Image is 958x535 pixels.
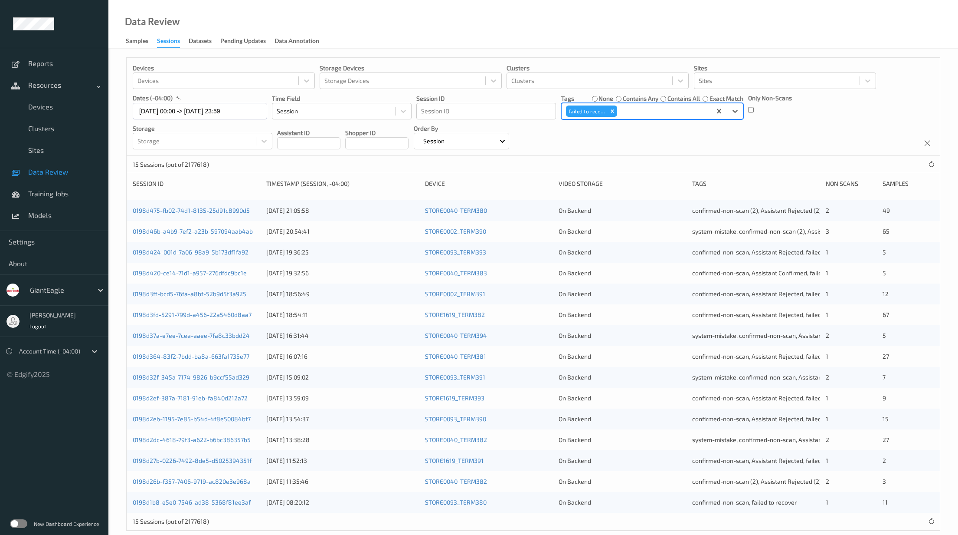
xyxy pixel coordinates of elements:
[883,248,886,256] span: 5
[826,311,828,318] span: 1
[692,290,851,297] span: confirmed-non-scan, Assistant Rejected, failed to recover
[692,415,851,423] span: confirmed-non-scan, Assistant Rejected, failed to recover
[692,353,851,360] span: confirmed-non-scan, Assistant Rejected, failed to recover
[345,129,409,137] p: Shopper ID
[266,206,419,215] div: [DATE] 21:05:58
[883,499,888,506] span: 11
[826,353,828,360] span: 1
[559,269,686,277] div: On Backend
[883,290,889,297] span: 12
[883,269,886,277] span: 5
[692,499,797,506] span: confirmed-non-scan, failed to recover
[133,415,251,423] a: 0198d2eb-1195-7e85-b54d-4f8e50084bf7
[133,228,253,235] a: 0198d46b-a4b9-7ef2-a23b-597094aab4ab
[883,373,886,381] span: 7
[425,248,486,256] a: STORE0093_TERM393
[425,207,487,214] a: STORE0040_TERM380
[133,290,246,297] a: 0198d3ff-bcd5-76fa-a8bf-52b9d5f3a925
[266,310,419,319] div: [DATE] 18:54:11
[133,124,272,133] p: Storage
[266,248,419,257] div: [DATE] 19:36:25
[425,311,485,318] a: STORE1619_TERM382
[826,373,829,381] span: 2
[826,248,828,256] span: 1
[126,35,157,47] a: Samples
[559,373,686,382] div: On Backend
[692,332,953,339] span: system-mistake, confirmed-non-scan, Assistant Rejected (2), failed to recover, Unusual activity
[598,94,613,103] label: none
[559,394,686,403] div: On Backend
[133,248,248,256] a: 0198d424-001d-7a06-98a9-5b173df1fa92
[559,498,686,507] div: On Backend
[692,394,851,402] span: confirmed-non-scan, Assistant Rejected, failed to recover
[220,36,266,47] div: Pending Updates
[414,124,510,133] p: Order By
[559,436,686,444] div: On Backend
[692,207,879,214] span: confirmed-non-scan (2), Assistant Rejected (2), failed to recover (2)
[425,353,486,360] a: STORE0040_TERM381
[133,311,252,318] a: 0198d3fd-5291-799d-a456-22a5460d8aa7
[883,436,889,443] span: 27
[425,478,487,485] a: STORE0040_TERM382
[883,478,886,485] span: 3
[266,290,419,298] div: [DATE] 18:56:49
[266,415,419,423] div: [DATE] 13:54:37
[883,179,934,188] div: Samples
[425,179,553,188] div: Device
[425,228,486,235] a: STORE0002_TERM390
[826,290,828,297] span: 1
[133,332,250,339] a: 0198d37a-e7ee-7cea-aaee-7fa8c33bdd24
[157,35,189,48] a: Sessions
[559,206,686,215] div: On Backend
[710,94,743,103] label: exact match
[425,499,487,506] a: STORE0093_TERM380
[266,269,419,277] div: [DATE] 19:32:56
[559,179,686,188] div: Video Storage
[826,436,829,443] span: 2
[883,353,889,360] span: 27
[692,248,851,256] span: confirmed-non-scan, Assistant Rejected, failed to recover
[133,394,248,402] a: 0198d2ef-387a-7181-91eb-fa840d212a72
[692,457,851,464] span: confirmed-non-scan, Assistant Rejected, failed to recover
[883,311,889,318] span: 67
[883,415,889,423] span: 15
[266,331,419,340] div: [DATE] 16:31:44
[559,456,686,465] div: On Backend
[425,269,487,277] a: STORE0040_TERM383
[883,332,886,339] span: 5
[416,94,556,103] p: Session ID
[692,269,855,277] span: confirmed-non-scan, Assistant Confirmed, failed to recover
[559,477,686,486] div: On Backend
[561,94,574,103] p: Tags
[266,373,419,382] div: [DATE] 15:09:02
[133,269,247,277] a: 0198d420-ce14-71d1-a957-276dfdc9bc1e
[694,64,876,73] p: Sites
[692,478,879,485] span: confirmed-non-scan (2), Assistant Rejected (2), failed to recover (2)
[608,106,617,117] div: Remove failed to recover
[883,228,889,235] span: 65
[692,373,907,381] span: system-mistake, confirmed-non-scan, Assistant Rejected (2), failed to recover
[667,94,700,103] label: contains all
[748,94,792,102] p: Only Non-Scans
[133,517,209,526] p: 15 Sessions (out of 2177618)
[133,160,209,169] p: 15 Sessions (out of 2177618)
[133,499,251,506] a: 0198d1b8-e5e0-7546-ad38-5368f81ee3af
[133,179,260,188] div: Session ID
[559,415,686,423] div: On Backend
[826,332,829,339] span: 2
[425,290,485,297] a: STORE0002_TERM391
[320,64,502,73] p: Storage Devices
[692,436,957,443] span: system-mistake, confirmed-non-scan, Assistant Confirmed (2), failed to recover, Unusual activity
[826,207,829,214] span: 2
[826,415,828,423] span: 1
[420,137,448,145] p: Session
[266,436,419,444] div: [DATE] 13:38:28
[559,310,686,319] div: On Backend
[826,499,828,506] span: 1
[266,498,419,507] div: [DATE] 08:20:12
[826,457,828,464] span: 1
[133,478,251,485] a: 0198d26b-f357-7406-9719-ac820e3e968a
[692,311,851,318] span: confirmed-non-scan, Assistant Rejected, failed to recover
[125,17,180,26] div: Data Review
[189,36,212,47] div: Datasets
